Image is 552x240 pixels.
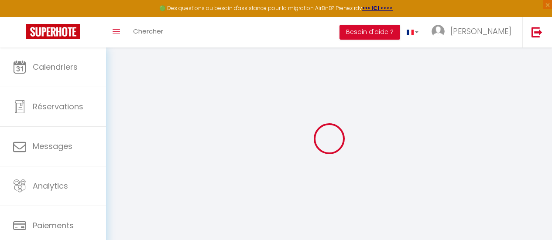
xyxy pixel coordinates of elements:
img: Super Booking [26,24,80,39]
img: logout [531,27,542,37]
span: Messages [33,141,72,152]
button: Besoin d'aide ? [339,25,400,40]
a: Chercher [127,17,170,47]
span: Analytics [33,180,68,191]
span: Chercher [133,27,163,36]
span: [PERSON_NAME] [450,26,511,37]
a: >>> ICI <<<< [362,4,393,12]
a: ... [PERSON_NAME] [425,17,522,47]
span: Calendriers [33,61,78,72]
img: ... [432,25,445,38]
span: Réservations [33,101,83,112]
span: Paiements [33,220,74,231]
